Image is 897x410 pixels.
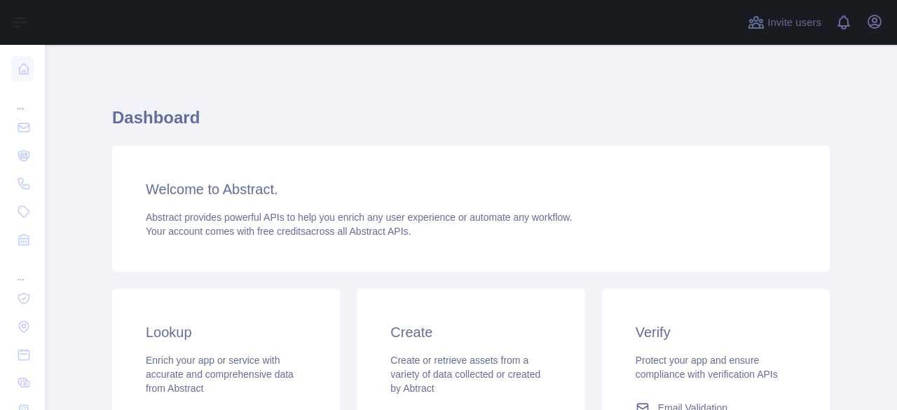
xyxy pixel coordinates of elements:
[112,107,830,140] h1: Dashboard
[146,179,796,199] h3: Welcome to Abstract.
[636,322,796,342] h3: Verify
[146,322,306,342] h3: Lookup
[11,255,34,283] div: ...
[636,355,778,380] span: Protect your app and ensure compliance with verification APIs
[767,15,821,31] span: Invite users
[390,355,540,394] span: Create or retrieve assets from a variety of data collected or created by Abtract
[146,355,294,394] span: Enrich your app or service with accurate and comprehensive data from Abstract
[146,226,411,237] span: Your account comes with across all Abstract APIs.
[745,11,824,34] button: Invite users
[390,322,551,342] h3: Create
[11,84,34,112] div: ...
[257,226,306,237] span: free credits
[146,212,573,223] span: Abstract provides powerful APIs to help you enrich any user experience or automate any workflow.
